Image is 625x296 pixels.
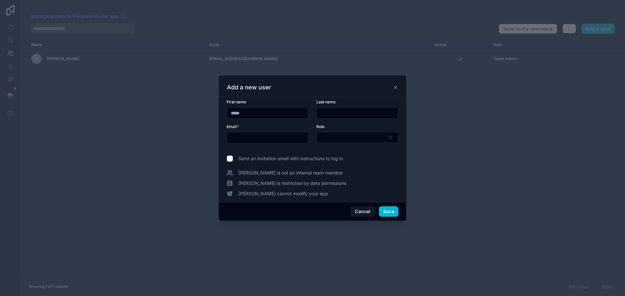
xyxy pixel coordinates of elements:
[238,190,328,197] span: [PERSON_NAME] cannot modify your app
[238,180,346,187] span: [PERSON_NAME] is restricted by data permissions
[238,155,343,162] span: Send an invitation email with instructions to log in
[227,84,271,91] h3: Add a new user
[227,99,246,104] span: First name
[316,132,398,143] button: Select Button
[316,124,325,129] span: Role
[351,206,375,217] button: Cancel
[227,124,237,129] span: Email
[316,99,336,104] span: Last name
[227,155,233,162] input: Send an invitation email with instructions to log in
[379,206,398,217] button: Save
[238,170,343,176] span: [PERSON_NAME] is not an internal team member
